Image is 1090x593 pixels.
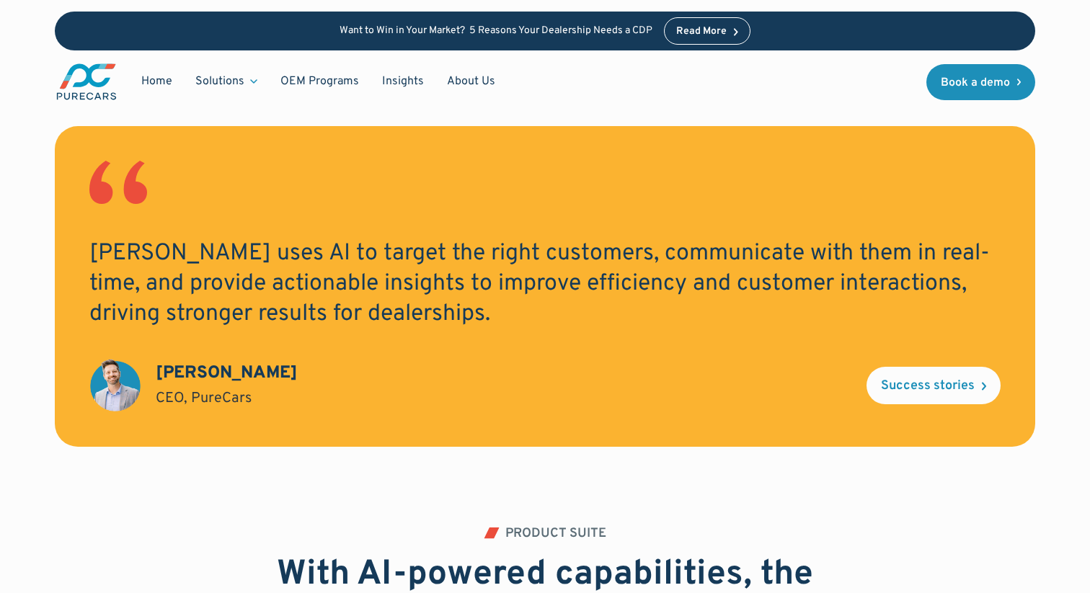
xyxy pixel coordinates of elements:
[55,62,118,102] a: main
[184,68,269,95] div: Solutions
[941,77,1010,89] div: Book a demo
[926,64,1036,100] a: Book a demo
[371,68,435,95] a: Insights
[156,388,252,409] div: CEO, PureCars
[269,68,371,95] a: OEM Programs
[881,380,975,393] div: Success stories
[505,527,606,540] div: product suite
[867,367,1001,404] a: Success stories
[664,17,750,45] a: Read More
[195,73,244,89] div: Solutions
[89,239,1001,329] h2: [PERSON_NAME] uses AI to target the right customers, communicate with them in real-time, and prov...
[676,27,727,37] div: Read More
[55,62,118,102] img: purecars logo
[156,362,298,386] h3: [PERSON_NAME]
[130,68,184,95] a: Home
[435,68,507,95] a: About Us
[89,358,141,412] img: headshot of author
[340,25,652,37] p: Want to Win in Your Market? 5 Reasons Your Dealership Needs a CDP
